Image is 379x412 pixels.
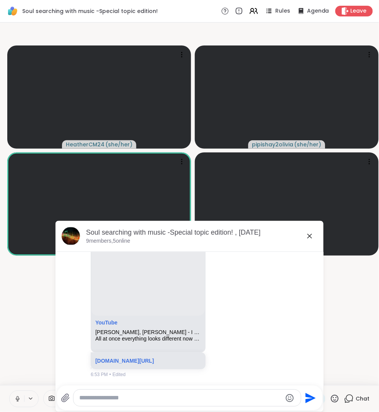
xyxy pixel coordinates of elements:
img: Soul searching with music -Special topic edition! , Oct 13 [62,227,80,245]
p: 9 members, 5 online [86,237,130,245]
div: Soul searching with music -Special topic edition! , [DATE] [86,228,317,237]
span: ( she/her ) [294,141,322,148]
img: ShareWell Logomark [6,5,19,18]
span: Agenda [307,7,329,15]
a: [DOMAIN_NAME][URL] [95,358,154,364]
span: Leave [351,7,367,15]
a: Attachment [95,320,118,326]
span: Soul searching with music -Special topic edition! [22,7,158,15]
span: Chat [356,395,370,403]
span: ( she/her ) [105,141,132,148]
span: HeatherCM24 [66,141,105,148]
span: pipishay2olivia [252,141,294,148]
span: Edited [113,371,126,378]
span: 6:53 PM [91,371,108,378]
iframe: Mandy Moore, Zachary Levi - I See the Light (From "Tangled"/Sing-Along) [91,213,205,316]
span: Rules [275,7,290,15]
div: All at once everything looks different now that I see you🎶 Sing along to "I See the Light" with t... [95,336,201,342]
span: • [109,371,111,378]
div: [PERSON_NAME], [PERSON_NAME] - I See the Light (From "Tangled"/Sing-Along) [95,329,201,336]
